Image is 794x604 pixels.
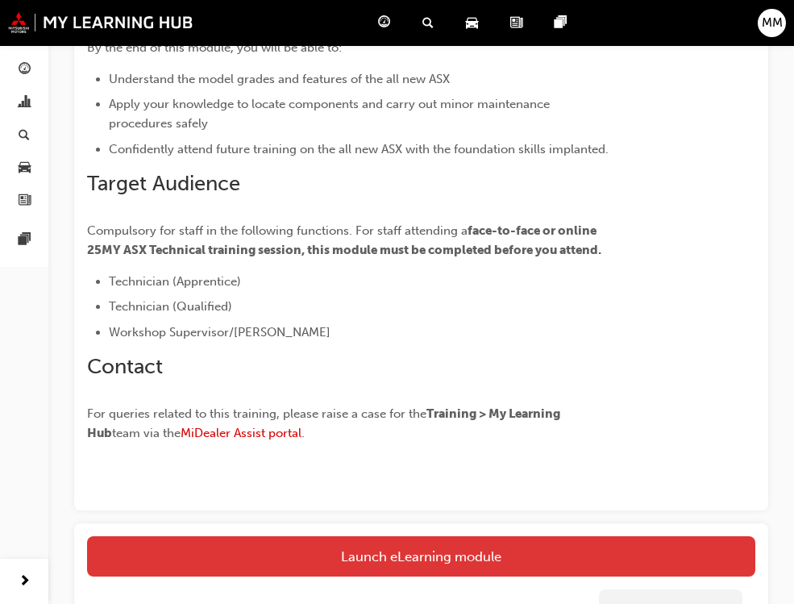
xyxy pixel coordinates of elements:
span: MM [762,14,783,32]
span: Technician (Qualified) [109,299,232,314]
img: mmal [8,12,193,33]
a: guage-icon [365,6,409,40]
span: news-icon [510,13,522,33]
span: pages-icon [19,233,31,248]
span: Apply your knowledge to locate components and carry out minor maintenance procedures safely [109,97,553,131]
a: news-icon [497,6,542,40]
span: team via the [112,426,181,440]
span: Contact [87,354,163,379]
span: chart-icon [19,96,31,110]
span: By the end of this module, you will be able to: [87,40,342,55]
span: car-icon [466,13,478,33]
span: For queries related to this training, please raise a case for the [87,406,426,421]
a: Launch eLearning module [87,536,755,577]
span: Compulsory for staff in the following functions. For staff attending a [87,223,468,238]
span: face-to-face or online 25MY ASX Technical training session, this module must be completed before ... [87,223,601,257]
span: next-icon [19,572,31,592]
span: . [301,426,305,440]
span: guage-icon [19,63,31,77]
a: MiDealer Assist portal [181,426,301,440]
span: Workshop Supervisor/[PERSON_NAME] [109,325,330,339]
span: Target Audience [87,171,240,196]
button: MM [758,9,786,37]
span: guage-icon [378,13,390,33]
span: Training > My Learning Hub [87,406,563,440]
span: search-icon [19,128,30,143]
span: Understand the model grades and features of the all new ASX [109,72,450,86]
a: search-icon [409,6,453,40]
span: search-icon [422,13,434,33]
span: news-icon [19,194,31,208]
span: pages-icon [555,13,567,33]
span: Confidently attend future training on the all new ASX with the foundation skills implanted. [109,142,609,156]
span: Technician (Apprentice) [109,274,241,289]
a: car-icon [453,6,497,40]
a: pages-icon [542,6,586,40]
span: car-icon [19,161,31,176]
